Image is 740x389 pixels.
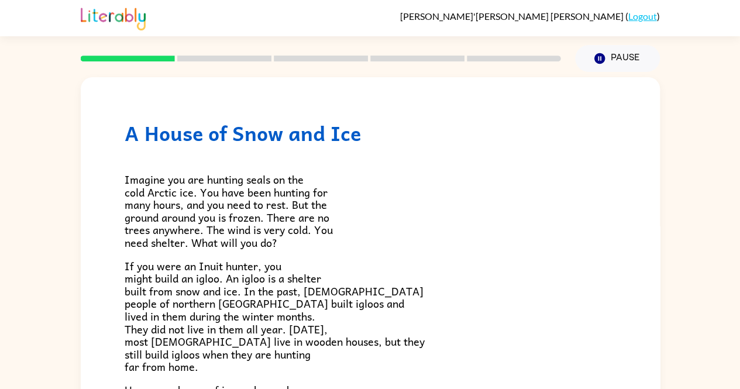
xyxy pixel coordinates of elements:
div: ( ) [400,11,660,22]
span: If you were an Inuit hunter, you might build an igloo. An igloo is a shelter built from snow and ... [125,257,425,376]
button: Pause [575,45,660,72]
span: [PERSON_NAME]'[PERSON_NAME] [PERSON_NAME] [400,11,625,22]
img: Literably [81,5,146,30]
span: Imagine you are hunting seals on the cold Arctic ice. You have been hunting for many hours, and y... [125,171,333,251]
h1: A House of Snow and Ice [125,121,616,145]
a: Logout [628,11,657,22]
